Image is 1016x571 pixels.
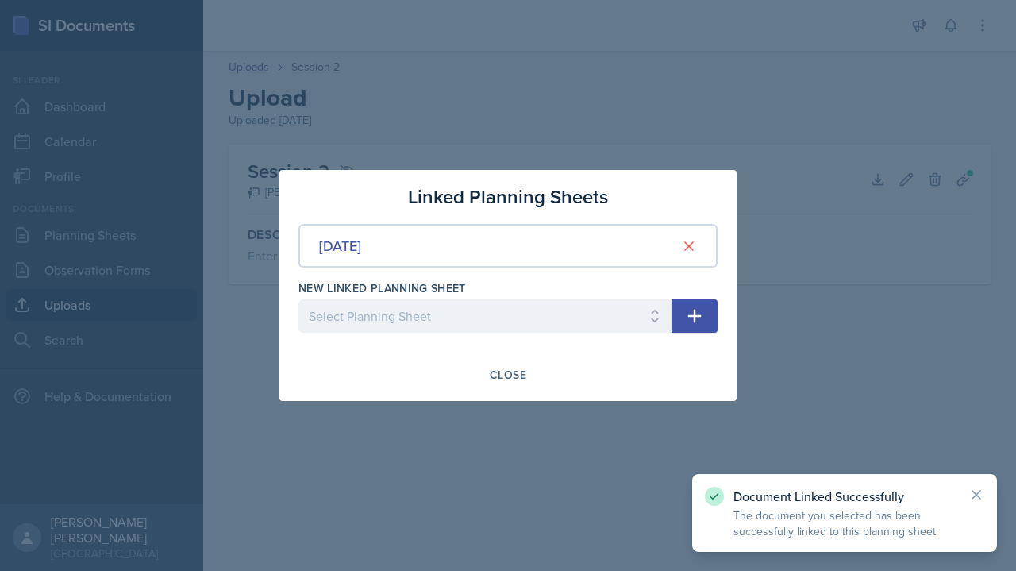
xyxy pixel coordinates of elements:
[298,280,466,296] label: New Linked Planning Sheet
[733,507,956,539] p: The document you selected has been successfully linked to this planning sheet
[490,368,526,381] div: Close
[319,235,361,257] div: [DATE]
[733,488,956,504] p: Document Linked Successfully
[479,361,537,388] button: Close
[408,183,608,211] h3: Linked Planning Sheets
